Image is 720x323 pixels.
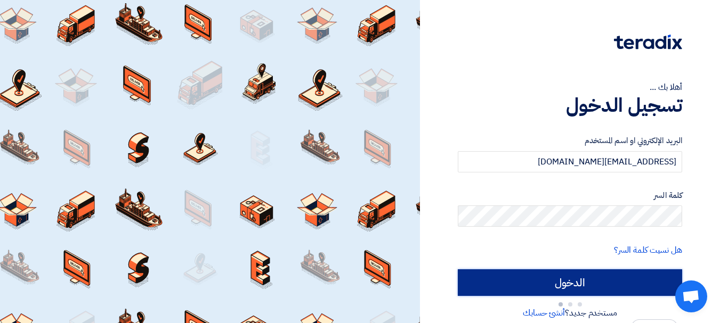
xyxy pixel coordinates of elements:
[614,244,682,256] a: هل نسيت كلمة السر؟
[675,280,707,312] div: Open chat
[458,135,682,147] label: البريد الإلكتروني او اسم المستخدم
[458,189,682,202] label: كلمة السر
[458,269,682,296] input: الدخول
[458,81,682,94] div: أهلا بك ...
[458,307,682,319] div: مستخدم جديد؟
[458,151,682,172] input: أدخل بريد العمل الإلكتروني او اسم المستخدم الخاص بك ...
[458,94,682,117] h1: تسجيل الدخول
[614,35,682,49] img: Teradix logo
[523,307,565,319] a: أنشئ حسابك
